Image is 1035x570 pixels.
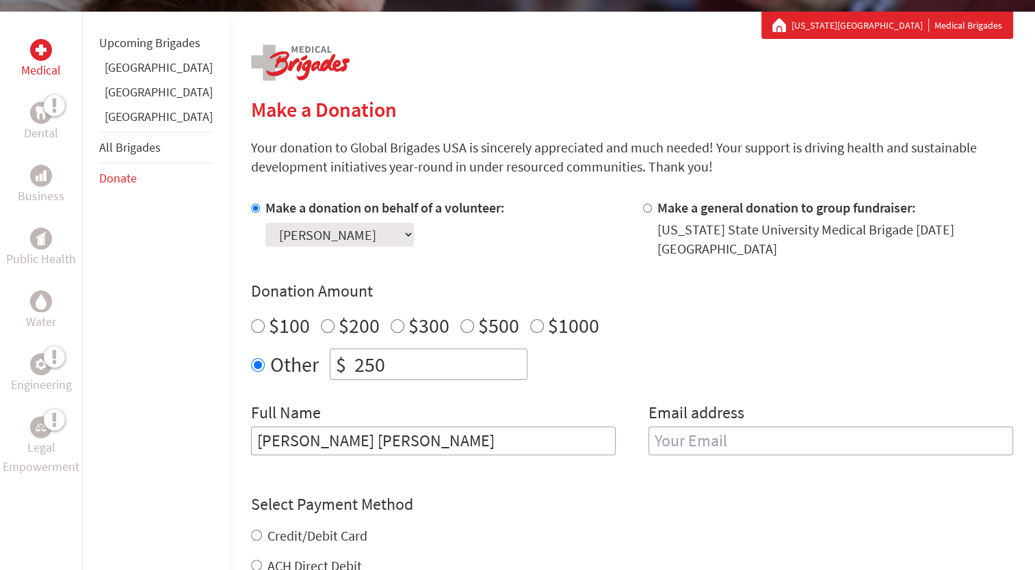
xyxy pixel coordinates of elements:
label: Make a donation on behalf of a volunteer: [265,199,505,216]
label: $100 [269,312,310,338]
p: Public Health [6,249,76,269]
a: BusinessBusiness [18,165,64,206]
img: Dental [36,106,47,119]
input: Your Email [648,426,1013,455]
div: $ [330,349,352,379]
li: All Brigades [99,132,213,163]
li: Donate [99,163,213,193]
label: Full Name [251,402,321,426]
input: Enter Full Name [251,426,616,455]
p: Engineering [11,375,72,394]
h2: Make a Donation [251,97,1013,122]
div: Medical Brigades [772,18,1002,32]
h4: Donation Amount [251,280,1013,302]
li: Upcoming Brigades [99,28,213,58]
a: [GEOGRAPHIC_DATA] [105,109,213,124]
img: Water [36,293,47,309]
a: Public HealthPublic Health [6,228,76,269]
div: Public Health [30,228,52,249]
label: Other [270,349,319,380]
div: Dental [30,102,52,124]
p: Legal Empowerment [3,438,79,476]
img: Public Health [36,232,47,245]
a: [GEOGRAPHIC_DATA] [105,84,213,100]
h4: Select Payment Method [251,493,1013,515]
p: Medical [21,61,61,80]
p: Water [26,312,56,331]
div: Water [30,290,52,312]
label: $500 [478,312,519,338]
p: Your donation to Global Brigades USA is sincerely appreciated and much needed! Your support is dr... [251,138,1013,176]
li: Guatemala [99,83,213,107]
div: Business [30,165,52,187]
li: Ghana [99,58,213,83]
img: Medical [36,44,47,55]
a: Donate [99,170,137,186]
img: Engineering [36,359,47,370]
a: WaterWater [26,290,56,331]
label: $200 [339,312,380,338]
a: [US_STATE][GEOGRAPHIC_DATA] [791,18,929,32]
input: Enter Amount [352,349,527,379]
label: Make a general donation to group fundraiser: [657,199,916,216]
li: Panama [99,107,213,132]
div: Engineering [30,353,52,375]
a: [GEOGRAPHIC_DATA] [105,59,213,75]
img: Business [36,170,47,181]
a: All Brigades [99,139,161,155]
p: Dental [24,124,58,143]
label: Email address [648,402,744,426]
a: Legal EmpowermentLegal Empowerment [3,416,79,476]
a: DentalDental [24,102,58,143]
label: Credit/Debit Card [267,527,367,544]
a: MedicalMedical [21,39,61,80]
div: Medical [30,39,52,61]
label: $300 [408,312,449,338]
div: Legal Empowerment [30,416,52,438]
label: $1000 [548,312,599,338]
a: Upcoming Brigades [99,35,200,51]
img: logo-medical.png [251,44,350,81]
a: EngineeringEngineering [11,353,72,394]
img: Legal Empowerment [36,423,47,431]
p: Business [18,187,64,206]
div: [US_STATE] State University Medical Brigade [DATE] [GEOGRAPHIC_DATA] [657,220,1013,258]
